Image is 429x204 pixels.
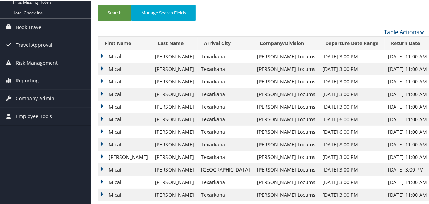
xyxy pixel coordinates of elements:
[151,125,198,138] td: [PERSON_NAME]
[16,89,55,107] span: Company Admin
[253,62,319,75] td: [PERSON_NAME] Locums
[253,36,319,50] th: Company/Division
[198,100,253,112] td: Texarkana
[253,87,319,100] td: [PERSON_NAME] Locums
[151,100,198,112] td: [PERSON_NAME]
[131,4,196,20] button: Manage Search Fields
[198,62,253,75] td: Texarkana
[151,50,198,62] td: [PERSON_NAME]
[253,50,319,62] td: [PERSON_NAME] Locums
[98,150,151,163] td: [PERSON_NAME]
[198,188,253,201] td: Texarkana
[253,112,319,125] td: [PERSON_NAME] Locums
[16,36,52,53] span: Travel Approval
[98,50,151,62] td: Mical
[151,188,198,201] td: [PERSON_NAME]
[98,175,151,188] td: Mical
[98,138,151,150] td: Mical
[98,75,151,87] td: Mical
[151,138,198,150] td: [PERSON_NAME]
[98,4,131,20] button: Search
[319,75,385,87] td: [DATE] 3:00 PM
[151,36,198,50] th: Last Name: activate to sort column ascending
[253,100,319,112] td: [PERSON_NAME] Locums
[253,163,319,175] td: [PERSON_NAME] Locums
[253,188,319,201] td: [PERSON_NAME] Locums
[98,62,151,75] td: Mical
[253,75,319,87] td: [PERSON_NAME] Locums
[319,188,385,201] td: [DATE] 3:00 PM
[198,36,253,50] th: Arrival City: activate to sort column ascending
[319,62,385,75] td: [DATE] 3:00 PM
[319,50,385,62] td: [DATE] 3:00 PM
[16,107,52,124] span: Employee Tools
[319,175,385,188] td: [DATE] 3:00 PM
[198,163,253,175] td: [GEOGRAPHIC_DATA]
[151,112,198,125] td: [PERSON_NAME]
[198,125,253,138] td: Texarkana
[98,36,151,50] th: First Name: activate to sort column ascending
[98,188,151,201] td: Mical
[151,175,198,188] td: [PERSON_NAME]
[319,138,385,150] td: [DATE] 8:00 PM
[384,28,425,35] a: Table Actions
[198,112,253,125] td: Texarkana
[151,163,198,175] td: [PERSON_NAME]
[151,62,198,75] td: [PERSON_NAME]
[151,87,198,100] td: [PERSON_NAME]
[319,87,385,100] td: [DATE] 3:00 PM
[16,71,39,89] span: Reporting
[98,87,151,100] td: Mical
[198,150,253,163] td: Texarkana
[151,75,198,87] td: [PERSON_NAME]
[16,53,58,71] span: Risk Management
[98,100,151,112] td: Mical
[319,150,385,163] td: [DATE] 3:00 PM
[198,75,253,87] td: Texarkana
[319,36,385,50] th: Departure Date Range: activate to sort column ascending
[253,125,319,138] td: [PERSON_NAME] Locums
[319,163,385,175] td: [DATE] 3:00 PM
[198,175,253,188] td: Texarkana
[319,125,385,138] td: [DATE] 6:00 PM
[253,175,319,188] td: [PERSON_NAME] Locums
[198,50,253,62] td: Texarkana
[198,87,253,100] td: Texarkana
[319,112,385,125] td: [DATE] 6:00 PM
[198,138,253,150] td: Texarkana
[98,163,151,175] td: Mical
[98,125,151,138] td: Mical
[16,18,43,35] span: Book Travel
[253,138,319,150] td: [PERSON_NAME] Locums
[98,112,151,125] td: Mical
[319,100,385,112] td: [DATE] 3:00 PM
[151,150,198,163] td: [PERSON_NAME]
[253,150,319,163] td: [PERSON_NAME] Locums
